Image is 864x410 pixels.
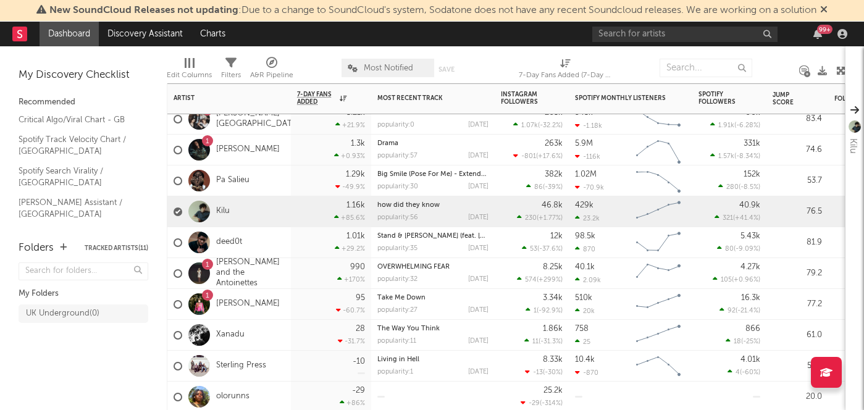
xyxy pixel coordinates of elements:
span: -801 [521,153,536,160]
span: 1 [534,307,537,314]
span: -32.2 % [540,122,561,129]
div: 83.4 [773,112,822,127]
a: OVERWHELMING FEAR [377,264,450,270]
div: 20.0 [773,390,822,404]
div: 76.5 [773,204,822,219]
div: OVERWHELMING FEAR [377,264,489,270]
div: 16.3k [741,294,760,302]
div: ( ) [513,121,563,129]
a: UK Underground(0) [19,304,148,323]
a: Stand & [PERSON_NAME] (feat. [GEOGRAPHIC_DATA]) [377,233,550,240]
span: 53 [530,246,537,253]
div: 2.09k [575,276,601,284]
div: 20k [575,307,595,315]
div: 1.3k [351,140,365,148]
div: 99 + [817,25,833,34]
div: [DATE] [468,307,489,314]
span: 230 [525,215,537,222]
div: -1.18k [575,122,602,130]
button: Save [438,66,455,73]
a: how did they know [377,202,440,209]
a: Living in Hell [377,356,419,363]
div: ( ) [728,368,760,376]
a: Critical Algo/Viral Chart - GB [19,113,136,127]
div: UK Underground ( 0 ) [26,306,99,321]
div: A&R Pipeline [250,52,293,88]
div: 1.16k [346,201,365,209]
span: New SoundCloud Releases not updating [49,6,238,15]
div: Filters [221,52,241,88]
a: [PERSON_NAME] [216,144,280,155]
div: [DATE] [468,338,489,345]
span: Most Notified [364,64,413,72]
div: ( ) [718,183,760,191]
a: deed0t [216,237,242,248]
div: [DATE] [468,245,489,252]
div: 61.0 [773,328,822,343]
div: ( ) [715,214,760,222]
a: Drama [377,140,398,147]
span: -37.6 % [539,246,561,253]
div: +21.9 % [335,121,365,129]
div: ( ) [524,337,563,345]
a: Charts [191,22,234,46]
div: 5.9M [575,140,593,148]
div: -116k [575,153,600,161]
div: popularity: 32 [377,276,417,283]
a: olorunns [216,391,250,402]
span: 280 [726,184,739,191]
div: ( ) [517,214,563,222]
a: [PERSON_NAME] [216,299,280,309]
span: 574 [525,277,537,283]
svg: Chart title [631,289,686,320]
div: 1.02M [575,170,597,178]
span: 11 [532,338,539,345]
div: 25.2k [543,387,563,395]
div: -70.9k [575,183,604,191]
div: 8.25k [543,263,563,271]
div: ( ) [526,183,563,191]
span: -31.3 % [540,338,561,345]
div: 46.8k [542,201,563,209]
div: -60.7 % [336,306,365,314]
span: -13 [533,369,543,376]
a: Xanadu [216,330,245,340]
span: 80 [725,246,734,253]
span: -314 % [542,400,561,407]
div: 81.9 [773,235,822,250]
div: +170 % [337,275,365,283]
div: ( ) [517,275,563,283]
div: ( ) [710,121,760,129]
div: 429k [575,201,593,209]
div: Living in Hell [377,356,489,363]
div: +86 % [340,399,365,407]
div: -10 [353,358,365,366]
div: 5.43k [740,232,760,240]
div: popularity: 27 [377,307,417,314]
span: +299 % [539,277,561,283]
span: 105 [721,277,732,283]
div: The Way You Think [377,325,489,332]
div: +85.6 % [334,214,365,222]
div: 510k [575,294,592,302]
div: popularity: 35 [377,245,417,252]
div: 4.01k [740,356,760,364]
span: -29 [529,400,540,407]
svg: Chart title [631,165,686,196]
span: 92 [728,307,736,314]
span: : Due to a change to SoundCloud's system, Sodatone does not have any recent Soundcloud releases. ... [49,6,816,15]
div: 758 [575,325,589,333]
a: Discovery Assistant [99,22,191,46]
div: 53.7 [773,174,822,188]
span: 7-Day Fans Added [297,91,337,106]
div: 382k [545,170,563,178]
div: ( ) [719,306,760,314]
div: [DATE] [468,183,489,190]
div: Instagram Followers [501,91,544,106]
div: popularity: 0 [377,122,414,128]
div: Spotify Monthly Listeners [575,94,668,102]
div: ( ) [525,368,563,376]
div: 28 [356,325,365,333]
a: [PERSON_NAME][GEOGRAPHIC_DATA] [216,109,300,130]
span: Dismiss [820,6,828,15]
